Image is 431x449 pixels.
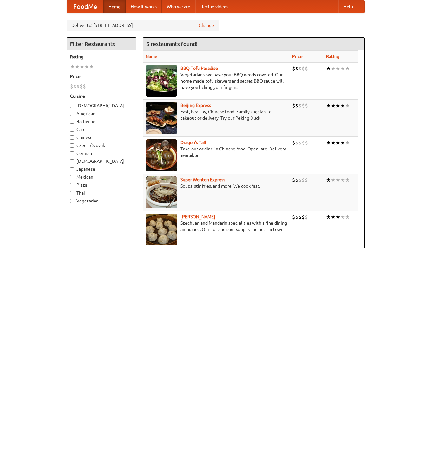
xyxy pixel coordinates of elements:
[146,54,157,59] a: Name
[89,63,94,70] li: ★
[292,54,303,59] a: Price
[305,139,308,146] li: $
[292,214,295,221] li: $
[70,135,74,140] input: Chinese
[146,102,177,134] img: beijing.jpg
[345,214,350,221] li: ★
[340,176,345,183] li: ★
[70,174,133,180] label: Mexican
[345,65,350,72] li: ★
[292,65,295,72] li: $
[340,139,345,146] li: ★
[75,63,80,70] li: ★
[199,22,214,29] a: Change
[70,150,133,156] label: German
[298,139,302,146] li: $
[70,151,74,155] input: German
[70,190,133,196] label: Thai
[295,139,298,146] li: $
[305,102,308,109] li: $
[80,83,83,90] li: $
[336,65,340,72] li: ★
[70,183,74,187] input: Pizza
[70,112,74,116] input: American
[295,102,298,109] li: $
[326,176,331,183] li: ★
[70,134,133,141] label: Chinese
[146,71,287,90] p: Vegetarians, we have your BBQ needs covered. Our home-made tofu skewers and secret BBQ sauce will...
[70,142,133,149] label: Czech / Slovak
[83,83,86,90] li: $
[70,118,133,125] label: Barbecue
[70,143,74,148] input: Czech / Slovak
[302,214,305,221] li: $
[326,54,339,59] a: Rating
[146,41,198,47] ng-pluralize: 5 restaurants found!
[345,139,350,146] li: ★
[70,73,133,80] h5: Price
[295,65,298,72] li: $
[73,83,76,90] li: $
[146,214,177,245] img: shandong.jpg
[302,139,305,146] li: $
[331,176,336,183] li: ★
[70,110,133,117] label: American
[298,214,302,221] li: $
[295,176,298,183] li: $
[180,66,218,71] a: BBQ Tofu Paradise
[326,65,331,72] li: ★
[298,102,302,109] li: $
[70,120,74,124] input: Barbecue
[70,166,133,172] label: Japanese
[298,65,302,72] li: $
[70,182,133,188] label: Pizza
[146,183,287,189] p: Soups, stir-fries, and more. We cook fast.
[302,102,305,109] li: $
[331,139,336,146] li: ★
[326,102,331,109] li: ★
[70,93,133,99] h5: Cuisine
[84,63,89,70] li: ★
[67,38,136,50] h4: Filter Restaurants
[80,63,84,70] li: ★
[70,199,74,203] input: Vegetarian
[340,102,345,109] li: ★
[70,104,74,108] input: [DEMOGRAPHIC_DATA]
[302,65,305,72] li: $
[70,159,74,163] input: [DEMOGRAPHIC_DATA]
[331,214,336,221] li: ★
[70,198,133,204] label: Vegetarian
[305,214,308,221] li: $
[345,102,350,109] li: ★
[70,126,133,133] label: Cafe
[180,177,225,182] a: Super Wonton Express
[331,65,336,72] li: ★
[146,109,287,121] p: Fast, healthy, Chinese food. Family specials for takeout or delivery. Try our Peking Duck!
[70,191,74,195] input: Thai
[70,167,74,171] input: Japanese
[70,54,133,60] h5: Rating
[70,158,133,164] label: [DEMOGRAPHIC_DATA]
[292,139,295,146] li: $
[180,214,215,219] a: [PERSON_NAME]
[336,102,340,109] li: ★
[146,139,177,171] img: dragon.jpg
[326,139,331,146] li: ★
[305,176,308,183] li: $
[67,20,219,31] div: Deliver to: [STREET_ADDRESS]
[292,176,295,183] li: $
[305,65,308,72] li: $
[340,65,345,72] li: ★
[302,176,305,183] li: $
[345,176,350,183] li: ★
[180,103,211,108] a: Beijing Express
[70,128,74,132] input: Cafe
[298,176,302,183] li: $
[103,0,126,13] a: Home
[146,176,177,208] img: superwonton.jpg
[340,214,345,221] li: ★
[76,83,80,90] li: $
